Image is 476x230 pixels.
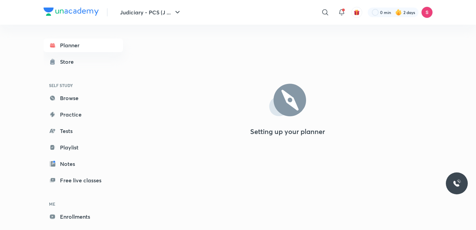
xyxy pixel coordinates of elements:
a: Notes [44,157,123,171]
a: Browse [44,91,123,105]
a: Store [44,55,123,69]
a: Tests [44,124,123,138]
button: avatar [351,7,362,18]
img: Company Logo [44,8,99,16]
img: avatar [354,9,360,15]
a: Enrollments [44,210,123,223]
h6: SELF STUDY [44,80,123,91]
div: Store [60,58,78,66]
img: Sandeep Kumar [421,7,433,18]
button: Judiciary - PCS (J ... [116,5,186,19]
a: Playlist [44,141,123,154]
a: Practice [44,108,123,121]
a: Company Logo [44,8,99,17]
a: Free live classes [44,173,123,187]
img: ttu [453,179,461,187]
h4: Setting up your planner [250,128,325,136]
img: streak [395,9,402,16]
h6: ME [44,198,123,210]
a: Planner [44,38,123,52]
